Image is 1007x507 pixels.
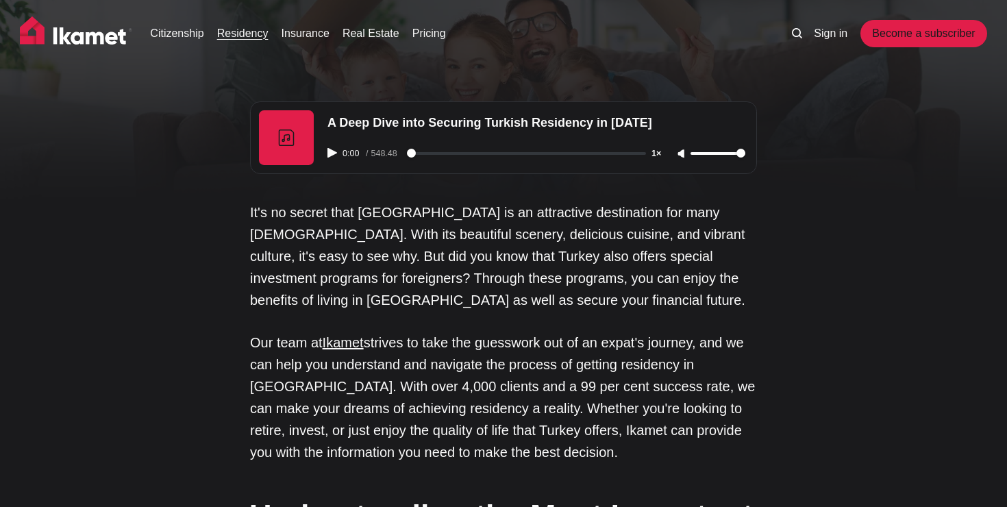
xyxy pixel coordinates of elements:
[250,332,757,463] p: Our team at strives to take the guesswork out of an expat's journey, and we can help you understa...
[20,16,132,51] img: Ikamet home
[860,20,986,47] a: Become a subscriber
[323,335,364,350] a: Ikamet
[814,25,847,42] a: Sign in
[282,25,330,42] a: Insurance
[412,25,446,42] a: Pricing
[327,148,340,158] button: Play audio
[250,201,757,311] p: It's no secret that [GEOGRAPHIC_DATA] is an attractive destination for many [DEMOGRAPHIC_DATA]. W...
[649,149,674,158] button: Adjust playback speed
[343,25,399,42] a: Real Estate
[150,25,203,42] a: Citizenship
[340,149,366,158] span: 0:00
[366,149,404,158] div: /
[319,110,754,136] div: A Deep Dive into Securing Turkish Residency in [DATE]
[368,149,399,158] span: 548.48
[217,25,269,42] a: Residency
[674,149,691,160] button: Unmute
